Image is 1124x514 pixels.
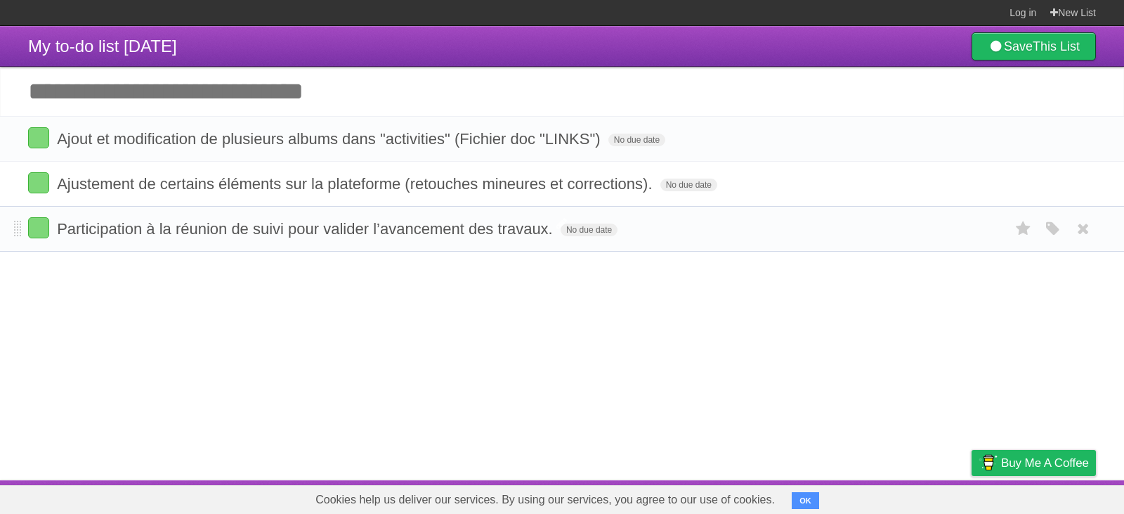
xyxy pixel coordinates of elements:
[57,130,603,148] span: Ajout et modification de plusieurs albums dans "activities" (Fichier doc "LINKS")
[785,484,814,510] a: About
[28,127,49,148] label: Done
[1001,451,1089,475] span: Buy me a coffee
[561,224,617,236] span: No due date
[608,134,665,146] span: No due date
[953,484,990,510] a: Privacy
[660,179,717,191] span: No due date
[1033,39,1080,53] b: This List
[972,450,1096,476] a: Buy me a coffee
[972,32,1096,60] a: SaveThis List
[1010,217,1037,240] label: Star task
[28,37,177,56] span: My to-do list [DATE]
[831,484,888,510] a: Developers
[906,484,936,510] a: Terms
[57,175,655,193] span: Ajustement de certains éléments sur la plateforme (retouches mineures et corrections).
[301,486,789,514] span: Cookies help us deliver our services. By using our services, you agree to our use of cookies.
[28,217,49,238] label: Done
[57,220,556,238] span: Participation à la réunion de suivi pour valider l’avancement des travaux.
[792,492,819,509] button: OK
[979,451,998,475] img: Buy me a coffee
[28,172,49,193] label: Done
[1007,484,1096,510] a: Suggest a feature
